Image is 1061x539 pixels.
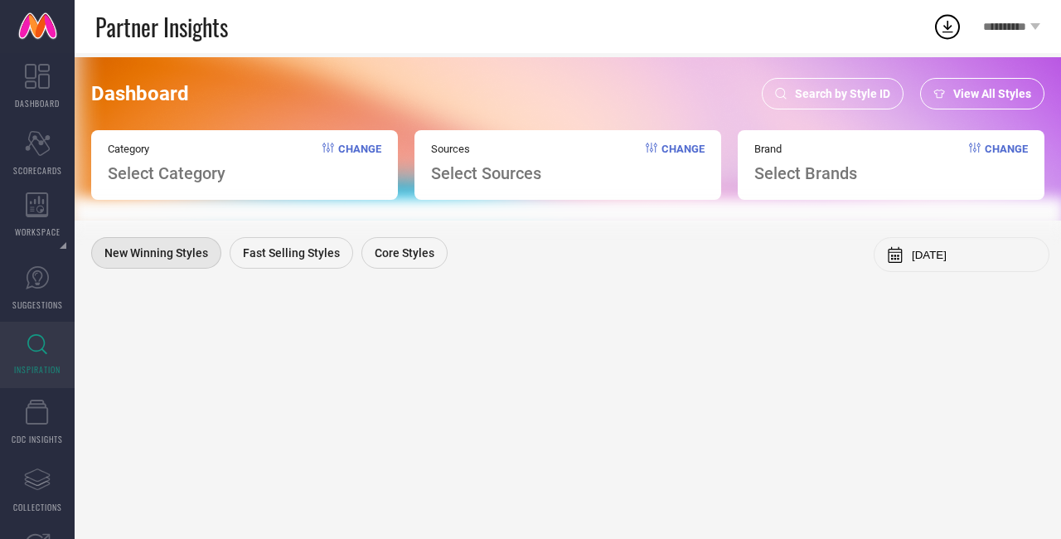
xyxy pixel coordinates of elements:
span: Sources [431,143,541,155]
span: View All Styles [953,87,1031,100]
span: Change [985,143,1028,183]
span: Fast Selling Styles [243,246,340,260]
span: Brand [754,143,857,155]
span: Dashboard [91,82,189,105]
input: Select month [912,249,1036,261]
span: Core Styles [375,246,434,260]
span: Change [661,143,705,183]
span: SCORECARDS [13,164,62,177]
span: Partner Insights [95,10,228,44]
span: CDC INSIGHTS [12,433,63,445]
span: SUGGESTIONS [12,299,63,311]
span: New Winning Styles [104,246,208,260]
span: DASHBOARD [15,97,60,109]
span: Select Brands [754,163,857,183]
span: INSPIRATION [14,363,61,376]
span: Search by Style ID [795,87,890,100]
span: Select Sources [431,163,541,183]
span: WORKSPACE [15,226,61,238]
span: Category [108,143,225,155]
span: COLLECTIONS [13,501,62,513]
span: Select Category [108,163,225,183]
span: Change [338,143,381,183]
div: Open download list [933,12,962,41]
